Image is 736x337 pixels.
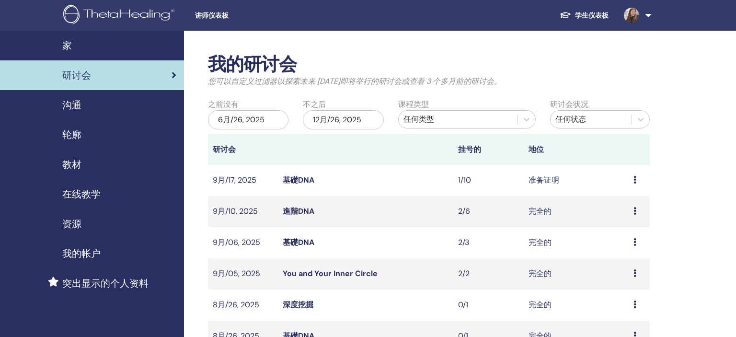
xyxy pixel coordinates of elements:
[62,246,101,261] span: 我的帐户
[303,99,326,110] label: 不之后
[524,227,629,258] td: 完全的
[62,68,91,82] span: 研讨会
[524,290,629,321] td: 完全的
[62,128,81,142] span: 轮廓
[62,157,81,172] span: 教材
[283,300,313,310] a: 深度挖掘
[208,258,278,290] td: 9月/05, 2025
[524,134,629,165] th: 地位
[303,110,383,129] div: 12月/26, 2025
[552,7,616,24] a: 学生仪表板
[453,196,523,227] td: 2/6
[453,134,523,165] th: 挂号的
[398,99,429,110] label: 课程类型
[208,99,239,110] label: 之前没有
[283,206,314,216] a: 進階DNA
[453,258,523,290] td: 2/2
[283,175,314,185] a: 基礎DNA
[63,5,178,26] img: logo.png
[62,276,149,291] span: 突出显示的个人资料
[208,110,288,129] div: 6月/26, 2025
[524,258,629,290] td: 完全的
[550,99,588,110] label: 研讨会状况
[555,114,627,125] div: 任何状态
[62,38,72,53] span: 家
[453,290,523,321] td: 0/1
[524,196,629,227] td: 完全的
[195,11,339,21] span: 讲师仪表板
[453,165,523,196] td: 1/10
[62,98,81,112] span: 沟通
[208,54,650,76] h2: 我的研讨会
[524,165,629,196] td: 准备证明
[624,8,639,23] img: default.jpg
[208,227,278,258] td: 9月/06, 2025
[208,165,278,196] td: 9月/17, 2025
[208,196,278,227] td: 9月/10, 2025
[560,11,571,19] img: graduation-cap-white.svg
[403,114,513,125] div: 任何类型
[208,134,278,165] th: 研讨会
[208,76,650,87] p: 您可以自定义过滤器以探索未来 [DATE]即将举行的研讨会或查看 3 个多月前的研讨会。
[283,268,378,279] a: You and Your Inner Circle
[62,217,81,231] span: 资源
[62,187,101,201] span: 在线教学
[208,290,278,321] td: 8月/26, 2025
[283,237,314,247] a: 基礎DNA
[453,227,523,258] td: 2/3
